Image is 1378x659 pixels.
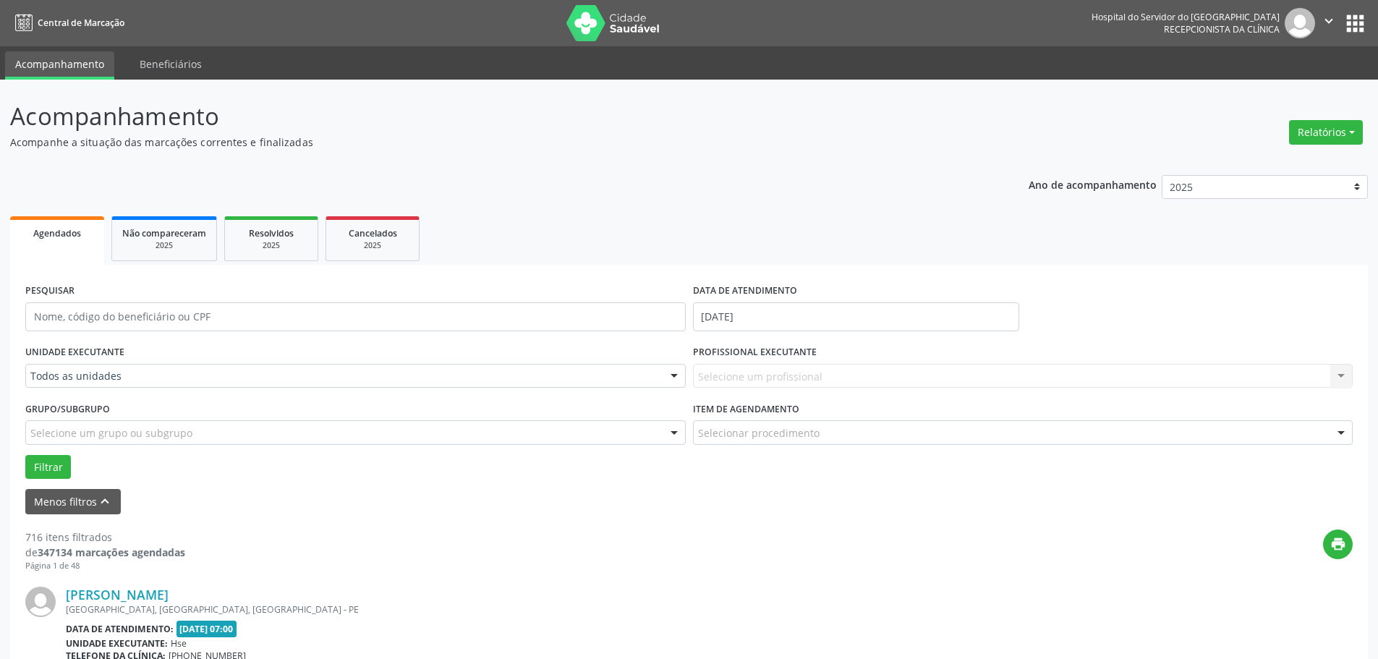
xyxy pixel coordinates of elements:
[10,11,124,35] a: Central de Marcação
[249,227,294,239] span: Resolvidos
[176,621,237,637] span: [DATE] 07:00
[38,17,124,29] span: Central de Marcação
[693,398,799,420] label: Item de agendamento
[693,341,817,364] label: PROFISSIONAL EXECUTANTE
[25,302,686,331] input: Nome, código do beneficiário ou CPF
[122,240,206,251] div: 2025
[66,637,168,650] b: Unidade executante:
[10,98,961,135] p: Acompanhamento
[698,425,820,441] span: Selecionar procedimento
[25,455,71,480] button: Filtrar
[1315,8,1343,38] button: 
[1343,11,1368,36] button: apps
[38,545,185,559] strong: 347134 marcações agendadas
[1323,530,1353,559] button: print
[1330,536,1346,552] i: print
[30,369,656,383] span: Todos as unidades
[1029,175,1157,193] p: Ano de acompanhamento
[1321,13,1337,29] i: 
[693,280,797,302] label: DATA DE ATENDIMENTO
[25,560,185,572] div: Página 1 de 48
[66,623,174,635] b: Data de atendimento:
[33,227,81,239] span: Agendados
[349,227,397,239] span: Cancelados
[1285,8,1315,38] img: img
[25,341,124,364] label: UNIDADE EXECUTANTE
[97,493,113,509] i: keyboard_arrow_up
[1164,23,1280,35] span: Recepcionista da clínica
[25,530,185,545] div: 716 itens filtrados
[235,240,307,251] div: 2025
[66,603,1136,616] div: [GEOGRAPHIC_DATA], [GEOGRAPHIC_DATA], [GEOGRAPHIC_DATA] - PE
[66,587,169,603] a: [PERSON_NAME]
[1289,120,1363,145] button: Relatórios
[122,227,206,239] span: Não compareceram
[30,425,192,441] span: Selecione um grupo ou subgrupo
[5,51,114,80] a: Acompanhamento
[25,587,56,617] img: img
[25,489,121,514] button: Menos filtroskeyboard_arrow_up
[25,280,75,302] label: PESQUISAR
[129,51,212,77] a: Beneficiários
[10,135,961,150] p: Acompanhe a situação das marcações correntes e finalizadas
[336,240,409,251] div: 2025
[25,398,110,420] label: Grupo/Subgrupo
[693,302,1019,331] input: Selecione um intervalo
[25,545,185,560] div: de
[1092,11,1280,23] div: Hospital do Servidor do [GEOGRAPHIC_DATA]
[171,637,187,650] span: Hse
